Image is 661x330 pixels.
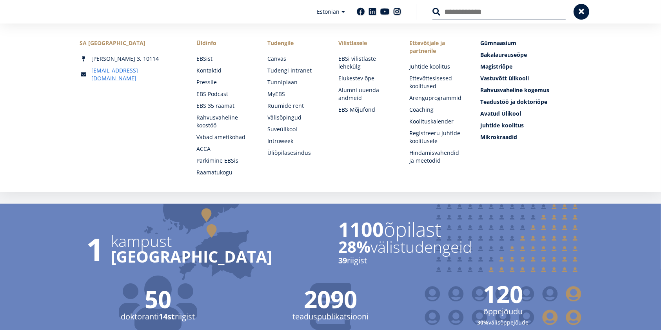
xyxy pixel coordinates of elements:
a: Teadustöö ja doktoriõpe [480,98,581,106]
a: Tunniplaan [267,78,323,86]
span: kampust [111,233,323,249]
a: Canvas [267,55,323,63]
span: välistudengeid [338,239,542,255]
a: Ruumide rent [267,102,323,110]
a: Avatud Ülikool [480,110,581,118]
span: Bakalaureuseõpe [480,51,527,58]
strong: 39 [338,255,347,266]
span: Rahvusvaheline kogemus [480,86,549,94]
strong: 30% [478,319,489,326]
a: Registreeru juhtide koolitusele [409,129,465,145]
a: Youtube [380,8,389,16]
a: Tudengi intranet [267,67,323,74]
a: EBS 35 raamat [196,102,252,110]
span: 2090 [252,287,409,311]
a: Üliõpilasesindus [267,149,323,157]
a: Vastuvõtt ülikooli [480,74,581,82]
a: Arenguprogrammid [409,94,465,102]
a: Tudengile [267,39,323,47]
a: Ettevõttesisesed koolitused [409,74,465,90]
a: [EMAIL_ADDRESS][DOMAIN_NAME] [91,67,181,82]
span: õpilast [338,219,542,239]
a: Elukestev õpe [338,74,394,82]
a: ACCA [196,145,252,153]
span: 1 [80,233,111,265]
span: teaduspublikatsiooni [252,311,409,323]
a: Koolituskalender [409,118,465,125]
a: Rahvusvaheline koostöö [196,114,252,129]
span: Vilistlasele [338,39,394,47]
a: Facebook [357,8,365,16]
a: EBS Podcast [196,90,252,98]
a: Coaching [409,106,465,114]
strong: 28% [338,236,370,257]
a: Bakalaureuseõpe [480,51,581,59]
span: õppejõudu [425,306,581,317]
strong: 14st [159,311,175,322]
a: Kontaktid [196,67,252,74]
a: Välisõpingud [267,114,323,121]
a: Rahvusvaheline kogemus [480,86,581,94]
a: Instagram [393,8,401,16]
small: riigist [338,255,542,267]
span: Juhtide koolitus [480,121,524,129]
span: 50 [80,287,236,311]
a: Juhtide koolitus [409,63,465,71]
span: Avatud Ülikool [480,110,521,117]
a: Vabad ametikohad [196,133,252,141]
a: Mikrokraadid [480,133,581,141]
strong: 1100 [338,216,384,243]
strong: [GEOGRAPHIC_DATA] [111,246,272,267]
div: [PERSON_NAME] 3, 10114 [80,55,181,63]
a: Juhtide koolitus [480,121,581,129]
span: Gümnaasium [480,39,516,47]
a: Pressile [196,78,252,86]
span: Magistriõpe [480,63,512,70]
a: Hindamisvahendid ja meetodid [409,149,465,165]
span: Teadustöö ja doktoriõpe [480,98,547,105]
a: Parkimine EBSis [196,157,252,165]
span: Ettevõtjale ja partnerile [409,39,465,55]
a: EBSi vilistlaste lehekülg [338,55,394,71]
span: Vastuvõtt ülikooli [480,74,529,82]
span: Mikrokraadid [480,133,517,141]
small: välisõppejõude [425,317,581,327]
span: doktoranti riigist [80,311,236,323]
a: Introweek [267,137,323,145]
a: Suveülikool [267,125,323,133]
span: Üldinfo [196,39,252,47]
a: Gümnaasium [480,39,581,47]
a: MyEBS [267,90,323,98]
div: SA [GEOGRAPHIC_DATA] [80,39,181,47]
a: Alumni uuenda andmeid [338,86,394,102]
a: EBS Mõjufond [338,106,394,114]
a: Linkedin [369,8,376,16]
a: Magistriõpe [480,63,581,71]
a: Raamatukogu [196,169,252,176]
a: EBSist [196,55,252,63]
span: 120 [425,282,581,306]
